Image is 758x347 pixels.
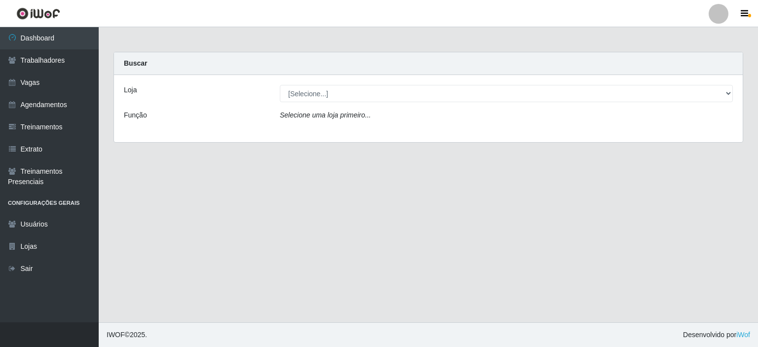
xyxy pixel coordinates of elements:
strong: Buscar [124,59,147,67]
label: Loja [124,85,137,95]
img: CoreUI Logo [16,7,60,20]
span: © 2025 . [107,330,147,340]
label: Função [124,110,147,120]
span: Desenvolvido por [683,330,750,340]
a: iWof [736,331,750,339]
i: Selecione uma loja primeiro... [280,111,371,119]
span: IWOF [107,331,125,339]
